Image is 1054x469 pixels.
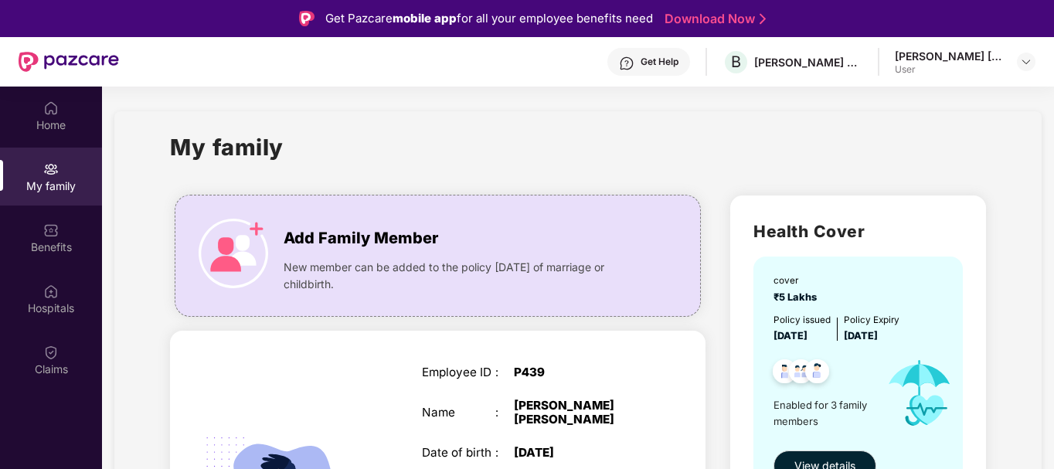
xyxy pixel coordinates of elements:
img: svg+xml;base64,PHN2ZyB3aWR0aD0iMjAiIGhlaWdodD0iMjAiIHZpZXdCb3g9IjAgMCAyMCAyMCIgZmlsbD0ibm9uZSIgeG... [43,161,59,177]
div: Get Pazcare for all your employee benefits need [325,9,653,28]
img: svg+xml;base64,PHN2ZyBpZD0iSG9tZSIgeG1sbnM9Imh0dHA6Ly93d3cudzMub3JnLzIwMDAvc3ZnIiB3aWR0aD0iMjAiIG... [43,100,59,116]
img: Logo [299,11,314,26]
div: Date of birth [422,446,496,460]
div: : [495,365,514,379]
div: : [495,446,514,460]
div: Employee ID [422,365,496,379]
div: Policy Expiry [844,313,899,328]
div: [PERSON_NAME] [PERSON_NAME] [895,49,1003,63]
a: Download Now [665,11,761,27]
div: [PERSON_NAME] Hair Dressing Pvt Ltd [754,55,862,70]
img: svg+xml;base64,PHN2ZyBpZD0iSG9zcGl0YWxzIiB4bWxucz0iaHR0cDovL3d3dy53My5vcmcvMjAwMC9zdmciIHdpZHRoPS... [43,284,59,299]
img: svg+xml;base64,PHN2ZyB4bWxucz0iaHR0cDovL3d3dy53My5vcmcvMjAwMC9zdmciIHdpZHRoPSI0OC45MTUiIGhlaWdodD... [782,355,820,393]
div: Get Help [641,56,678,68]
img: Stroke [760,11,766,27]
div: [DATE] [514,446,643,460]
img: New Pazcare Logo [19,52,119,72]
div: User [895,63,1003,76]
div: Policy issued [773,313,831,328]
div: [PERSON_NAME] [PERSON_NAME] [514,399,643,427]
img: icon [199,219,268,288]
span: Enabled for 3 family members [773,397,874,429]
span: Add Family Member [284,226,438,250]
div: cover [773,274,821,288]
img: svg+xml;base64,PHN2ZyBpZD0iRHJvcGRvd24tMzJ4MzIiIHhtbG5zPSJodHRwOi8vd3d3LnczLm9yZy8yMDAwL3N2ZyIgd2... [1020,56,1032,68]
img: icon [874,344,964,442]
img: svg+xml;base64,PHN2ZyB4bWxucz0iaHR0cDovL3d3dy53My5vcmcvMjAwMC9zdmciIHdpZHRoPSI0OC45NDMiIGhlaWdodD... [766,355,804,393]
div: Name [422,406,496,420]
h1: My family [170,130,284,165]
span: ₹5 Lakhs [773,291,821,303]
div: : [495,406,514,420]
span: B [731,53,741,71]
span: [DATE] [773,330,807,342]
img: svg+xml;base64,PHN2ZyB4bWxucz0iaHR0cDovL3d3dy53My5vcmcvMjAwMC9zdmciIHdpZHRoPSI0OC45NDMiIGhlaWdodD... [798,355,836,393]
span: [DATE] [844,330,878,342]
span: New member can be added to the policy [DATE] of marriage or childbirth. [284,259,642,293]
img: svg+xml;base64,PHN2ZyBpZD0iSGVscC0zMngzMiIgeG1sbnM9Imh0dHA6Ly93d3cudzMub3JnLzIwMDAvc3ZnIiB3aWR0aD... [619,56,634,71]
div: P439 [514,365,643,379]
h2: Health Cover [753,219,963,244]
img: svg+xml;base64,PHN2ZyBpZD0iQ2xhaW0iIHhtbG5zPSJodHRwOi8vd3d3LnczLm9yZy8yMDAwL3N2ZyIgd2lkdGg9IjIwIi... [43,345,59,360]
img: svg+xml;base64,PHN2ZyBpZD0iQmVuZWZpdHMiIHhtbG5zPSJodHRwOi8vd3d3LnczLm9yZy8yMDAwL3N2ZyIgd2lkdGg9Ij... [43,223,59,238]
strong: mobile app [393,11,457,25]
